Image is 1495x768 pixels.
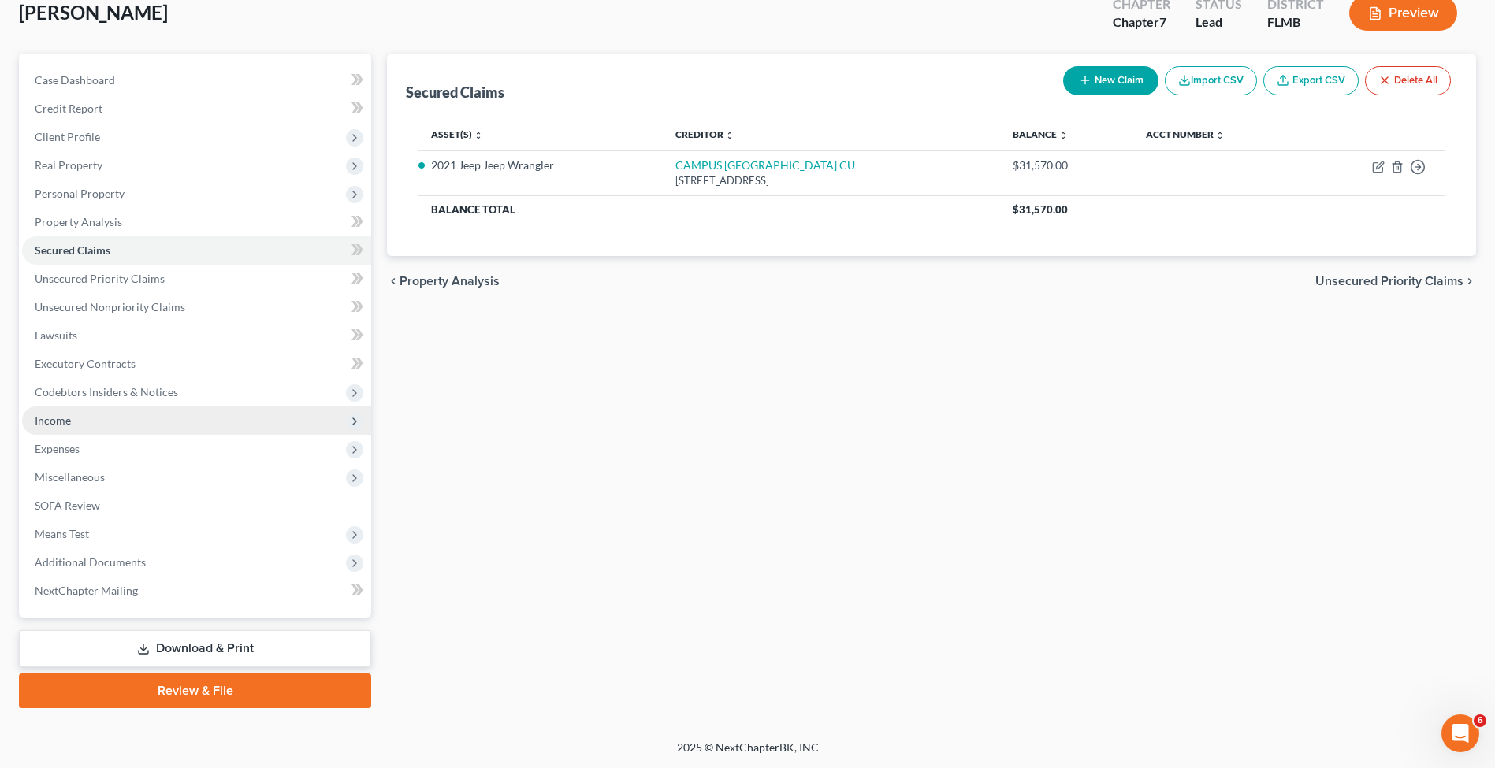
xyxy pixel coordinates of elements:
a: Unsecured Priority Claims [22,265,371,293]
i: chevron_right [1463,275,1476,288]
div: 2025 © NextChapterBK, INC [299,740,1197,768]
button: chevron_left Property Analysis [387,275,500,288]
span: 7 [1159,14,1166,29]
i: unfold_more [474,131,483,140]
button: Import CSV [1165,66,1257,95]
a: Export CSV [1263,66,1359,95]
span: Unsecured Priority Claims [35,272,165,285]
span: [PERSON_NAME] [19,1,168,24]
iframe: Intercom live chat [1441,714,1479,752]
a: Lawsuits [22,321,371,350]
button: Delete All [1365,66,1451,95]
span: Codebtors Insiders & Notices [35,385,178,399]
span: Means Test [35,527,89,540]
span: Personal Property [35,187,125,200]
i: chevron_left [387,275,400,288]
a: CAMPUS [GEOGRAPHIC_DATA] CU [675,158,855,172]
span: Unsecured Priority Claims [1315,275,1463,288]
span: Secured Claims [35,243,110,257]
span: Lawsuits [35,328,77,342]
div: Lead [1196,13,1242,32]
span: Real Property [35,158,102,172]
a: Acct Number unfold_more [1146,128,1225,140]
a: Asset(s) unfold_more [431,128,483,140]
a: Credit Report [22,95,371,123]
span: SOFA Review [35,499,100,512]
span: Property Analysis [35,215,122,228]
span: NextChapter Mailing [35,584,138,597]
span: Credit Report [35,102,102,115]
a: NextChapter Mailing [22,577,371,605]
span: Expenses [35,442,80,455]
span: Property Analysis [400,275,500,288]
div: Chapter [1113,13,1170,32]
a: Creditor unfold_more [675,128,734,140]
a: Unsecured Nonpriority Claims [22,293,371,321]
span: $31,570.00 [1013,203,1068,216]
div: $31,570.00 [1013,158,1120,173]
a: Secured Claims [22,236,371,265]
span: Case Dashboard [35,73,115,87]
span: Miscellaneous [35,470,105,484]
a: SOFA Review [22,492,371,520]
button: Unsecured Priority Claims chevron_right [1315,275,1476,288]
i: unfold_more [725,131,734,140]
span: Executory Contracts [35,357,136,370]
a: Executory Contracts [22,350,371,378]
i: unfold_more [1215,131,1225,140]
div: Secured Claims [406,83,504,102]
span: 6 [1474,714,1486,727]
a: Case Dashboard [22,66,371,95]
li: 2021 Jeep Jeep Wrangler [431,158,650,173]
div: [STREET_ADDRESS] [675,173,987,188]
span: Income [35,414,71,427]
span: Additional Documents [35,555,146,569]
a: Review & File [19,673,371,708]
span: Client Profile [35,130,100,143]
a: Download & Print [19,630,371,667]
th: Balance Total [418,195,1000,224]
i: unfold_more [1058,131,1068,140]
a: Balance unfold_more [1013,128,1068,140]
a: Property Analysis [22,208,371,236]
span: Unsecured Nonpriority Claims [35,300,185,314]
div: FLMB [1267,13,1324,32]
button: New Claim [1063,66,1158,95]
